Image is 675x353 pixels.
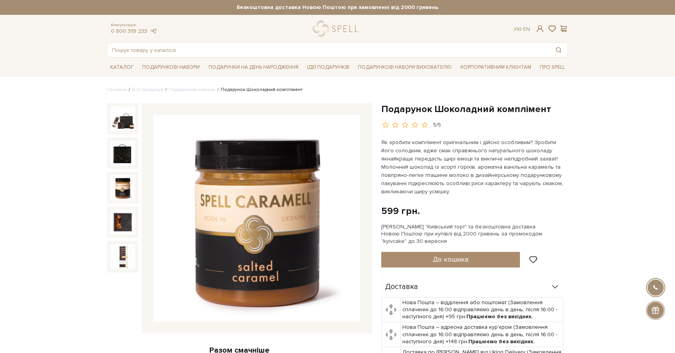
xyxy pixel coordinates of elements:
td: Нова Пошта – адресна доставка кур'єром (Замовлення сплаченні до 16:00 відправляємо день в день, п... [400,322,563,347]
a: Корпоративним клієнтам [457,61,534,74]
button: Пошук товару у каталозі [550,43,568,57]
span: Доставка [385,283,418,291]
a: Подарункові набори [139,61,203,73]
span: До кошика [433,255,468,264]
span: Консультація: [111,23,157,28]
img: Подарунок Шоколадний комплімент [110,175,135,200]
img: Подарунок Шоколадний комплімент [110,141,135,166]
td: Нова Пошта – відділення або поштомат (Замовлення сплаченні до 16:00 відправляємо день в день, піс... [400,297,563,322]
a: En [523,26,530,32]
a: telegram [149,28,157,34]
input: Пошук товару у каталозі [107,43,550,57]
img: Подарунок Шоколадний комплімент [153,115,360,322]
img: Подарунок Шоколадний комплімент [110,244,135,269]
a: Подарункові набори вихователю [355,61,455,74]
p: Як зробити комплімент оригінальним і дійсно особливим? Зробити його солодким, адже смак справжньо... [381,138,564,196]
a: Каталог [107,61,137,73]
a: Ідеї подарунків [304,61,352,73]
span: | [520,26,521,32]
a: Подарунки на День народження [205,61,302,73]
li: Подарунок Шоколадний комплімент [215,86,303,93]
a: 0 800 319 233 [111,28,147,34]
h1: Подарунок Шоколадний комплімент [381,103,568,115]
a: Вся продукція [132,87,163,93]
b: Працюємо без вихідних. [466,313,533,320]
div: 599 грн. [381,205,420,217]
div: [PERSON_NAME] "Київський торт" та безкоштовна доставка Новою Поштою при купівлі від 2000 гривень ... [381,223,568,245]
img: Подарунок Шоколадний комплімент [110,106,135,131]
a: Про Spell [537,61,568,73]
strong: Безкоштовна доставка Новою Поштою при замовленні від 2000 гривень [107,4,568,11]
a: Головна [107,87,127,93]
div: Ук [514,26,530,33]
div: 5/5 [433,121,441,129]
a: logo [313,21,362,37]
b: Працюємо без вихідних. [468,338,535,345]
a: Подарункові набори [169,87,215,93]
button: До кошика [381,252,520,267]
img: Подарунок Шоколадний комплімент [110,210,135,235]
